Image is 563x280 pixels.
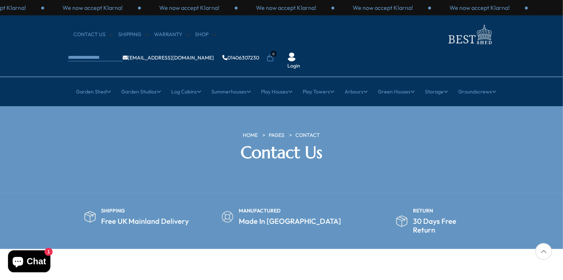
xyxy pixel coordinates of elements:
[357,208,495,234] div: 3 / 3
[378,83,415,101] a: Green Houses
[334,4,431,12] div: 2 / 3
[101,208,189,213] div: SHIPPING
[413,217,456,234] h5: 30 Days Free Return
[177,143,386,162] h2: Contact Us
[261,83,292,101] a: Play Houses
[396,215,407,227] img: policy-image
[141,4,238,12] div: 3 / 3
[269,132,285,139] a: PAGES
[287,62,300,70] a: Login
[68,208,206,226] div: 1 / 3
[239,208,341,213] div: MANUFACTURED
[62,4,123,12] p: We now accept Klarna!
[287,53,296,61] img: User Icon
[271,51,277,57] span: 0
[159,4,219,12] p: We now accept Klarna!
[171,83,201,101] a: Log Cabins
[239,217,341,226] h5: Made In [GEOGRAPHIC_DATA]
[213,208,351,226] div: 2 / 3
[154,31,189,38] a: Warranty
[222,211,233,223] img: policy-image
[458,83,496,101] a: Groundscrews
[296,132,320,139] a: Contact
[211,83,251,101] a: Summerhouses
[256,4,316,12] p: We now accept Klarna!
[238,4,334,12] div: 1 / 3
[73,31,113,38] a: CONTACT US
[449,4,510,12] p: We now accept Klarna!
[84,211,96,223] img: policy-image
[121,83,161,101] a: Garden Studios
[123,55,214,60] a: [EMAIL_ADDRESS][DOMAIN_NAME]
[243,132,258,139] a: HOME
[444,23,495,46] img: logo
[118,31,149,38] a: Shipping
[425,83,448,101] a: Storage
[195,31,216,38] a: Shop
[413,208,456,213] div: RETURN
[267,54,274,62] a: 0
[303,83,334,101] a: Play Towers
[76,83,111,101] a: Garden Shed
[222,55,259,60] a: 01406307230
[353,4,413,12] p: We now accept Klarna!
[431,4,528,12] div: 3 / 3
[44,4,141,12] div: 2 / 3
[6,250,53,274] inbox-online-store-chat: Shopify online store chat
[101,217,189,226] h5: Free UK Mainland Delivery
[345,83,368,101] a: Arbours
